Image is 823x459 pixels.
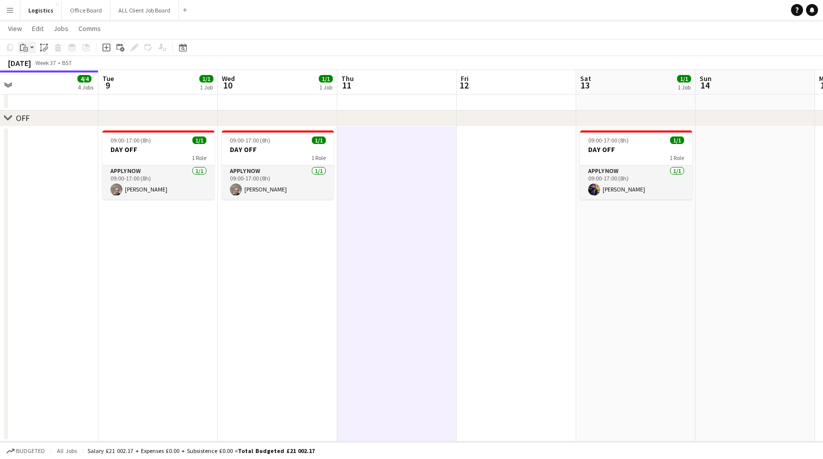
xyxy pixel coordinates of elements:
span: Week 37 [33,59,58,66]
div: Salary £21 002.17 + Expenses £0.00 + Subsistence £0.00 = [87,447,315,454]
a: Comms [74,22,105,35]
span: 12 [459,79,469,91]
span: 09:00-17:00 (8h) [110,136,151,144]
span: Edit [32,24,43,33]
h3: DAY OFF [580,145,692,154]
span: 09:00-17:00 (8h) [588,136,629,144]
span: 1/1 [312,136,326,144]
app-job-card: 09:00-17:00 (8h)1/1DAY OFF1 RoleAPPLY NOW1/109:00-17:00 (8h)[PERSON_NAME] [580,130,692,199]
h3: DAY OFF [102,145,214,154]
a: View [4,22,26,35]
span: Jobs [53,24,68,33]
span: 1 Role [192,154,206,161]
div: 1 Job [319,83,332,91]
a: Jobs [49,22,72,35]
div: [DATE] [8,58,31,68]
span: 1/1 [199,75,213,82]
span: 1/1 [677,75,691,82]
app-card-role: APPLY NOW1/109:00-17:00 (8h)[PERSON_NAME] [222,165,334,199]
span: Fri [461,74,469,83]
span: 13 [579,79,591,91]
button: Logistics [20,0,62,20]
button: Budgeted [5,445,46,456]
span: 1 Role [670,154,684,161]
span: 09:00-17:00 (8h) [230,136,270,144]
span: Comms [78,24,101,33]
span: Wed [222,74,235,83]
span: Sun [700,74,712,83]
div: 4 Jobs [78,83,93,91]
span: All jobs [55,447,79,454]
span: 1/1 [192,136,206,144]
span: 10 [220,79,235,91]
div: OFF [16,113,29,123]
span: Thu [341,74,354,83]
span: 11 [340,79,354,91]
app-job-card: 09:00-17:00 (8h)1/1DAY OFF1 RoleAPPLY NOW1/109:00-17:00 (8h)[PERSON_NAME] [222,130,334,199]
span: 9 [101,79,114,91]
span: 1/1 [319,75,333,82]
span: View [8,24,22,33]
div: 1 Job [678,83,691,91]
span: Total Budgeted £21 002.17 [238,447,315,454]
button: Office Board [62,0,110,20]
h3: DAY OFF [222,145,334,154]
span: Sat [580,74,591,83]
span: 4/4 [77,75,91,82]
app-card-role: APPLY NOW1/109:00-17:00 (8h)[PERSON_NAME] [102,165,214,199]
div: 1 Job [200,83,213,91]
span: Budgeted [16,447,45,454]
span: 1 Role [311,154,326,161]
app-card-role: APPLY NOW1/109:00-17:00 (8h)[PERSON_NAME] [580,165,692,199]
span: Tue [102,74,114,83]
span: 1/1 [670,136,684,144]
button: ALL Client Job Board [110,0,179,20]
span: 14 [698,79,712,91]
app-job-card: 09:00-17:00 (8h)1/1DAY OFF1 RoleAPPLY NOW1/109:00-17:00 (8h)[PERSON_NAME] [102,130,214,199]
div: BST [62,59,72,66]
a: Edit [28,22,47,35]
